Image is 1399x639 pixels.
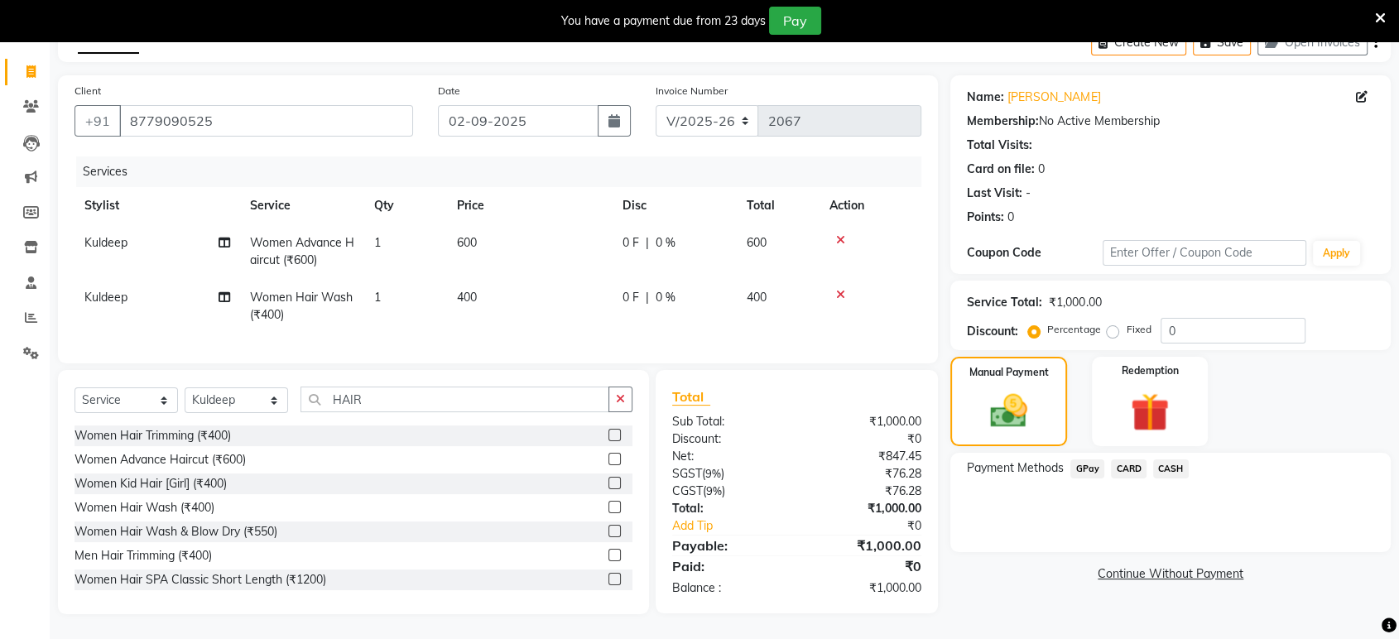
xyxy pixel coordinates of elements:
label: Manual Payment [969,365,1049,380]
div: - [1026,185,1031,202]
label: Client [75,84,101,98]
th: Service [240,187,364,224]
span: 9% [706,484,722,497]
span: SGST [672,466,702,481]
button: Save [1193,30,1251,55]
div: Discount: [967,323,1018,340]
div: Membership: [967,113,1039,130]
div: Card on file: [967,161,1035,178]
label: Fixed [1126,322,1151,337]
th: Disc [613,187,737,224]
div: No Active Membership [967,113,1374,130]
div: ₹1,000.00 [797,536,935,555]
th: Action [820,187,921,224]
div: Discount: [660,430,797,448]
span: 0 F [623,234,639,252]
div: Net: [660,448,797,465]
label: Date [438,84,460,98]
span: CASH [1153,459,1189,478]
span: Total [672,388,710,406]
span: 0 % [656,289,675,306]
div: ₹76.28 [797,483,935,500]
th: Stylist [75,187,240,224]
label: Percentage [1047,322,1100,337]
span: CGST [672,483,703,498]
span: 1 [374,235,381,250]
div: ₹1,000.00 [1049,294,1101,311]
div: ( ) [660,483,797,500]
button: Apply [1313,241,1360,266]
span: 600 [747,235,767,250]
div: Sub Total: [660,413,797,430]
img: _gift.svg [1118,388,1180,436]
label: Redemption [1121,363,1178,378]
div: Points: [967,209,1004,226]
div: Name: [967,89,1004,106]
input: Search or Scan [300,387,609,412]
th: Qty [364,187,447,224]
div: ( ) [660,465,797,483]
div: ₹1,000.00 [797,500,935,517]
div: Coupon Code [967,244,1103,262]
div: Women Kid Hair [Girl] (₹400) [75,475,227,492]
span: 0 F [623,289,639,306]
span: 600 [457,235,477,250]
div: ₹1,000.00 [797,579,935,597]
div: Total Visits: [967,137,1032,154]
span: | [646,289,649,306]
a: Continue Without Payment [954,565,1387,583]
span: CARD [1111,459,1147,478]
div: 0 [1038,161,1045,178]
span: 1 [374,290,381,305]
div: Women Advance Haircut (₹600) [75,451,246,468]
div: ₹76.28 [797,465,935,483]
span: 9% [705,467,721,480]
input: Search by Name/Mobile/Email/Code [119,105,413,137]
div: Last Visit: [967,185,1022,202]
button: +91 [75,105,121,137]
div: Services [76,156,934,187]
div: ₹0 [797,556,935,576]
span: GPay [1070,459,1104,478]
a: [PERSON_NAME] [1007,89,1100,106]
div: Total: [660,500,797,517]
span: Women Advance Haircut (₹600) [250,235,354,267]
input: Enter Offer / Coupon Code [1103,240,1306,266]
div: Balance : [660,579,797,597]
span: | [646,234,649,252]
div: Men Hair Trimming (₹400) [75,547,212,565]
span: Payment Methods [967,459,1064,477]
span: Kuldeep [84,235,127,250]
div: Women Hair Wash & Blow Dry (₹550) [75,523,277,541]
span: 0 % [656,234,675,252]
div: Paid: [660,556,797,576]
div: ₹847.45 [797,448,935,465]
div: Women Hair SPA Classic Short Length (₹1200) [75,571,326,589]
div: Service Total: [967,294,1042,311]
div: ₹0 [797,430,935,448]
button: Open Invoices [1257,30,1368,55]
span: 400 [457,290,477,305]
label: Invoice Number [656,84,728,98]
th: Price [447,187,613,224]
span: 400 [747,290,767,305]
div: Women Hair Wash (₹400) [75,499,214,516]
div: 0 [1007,209,1014,226]
button: Pay [769,7,821,35]
div: ₹0 [820,517,934,535]
div: Payable: [660,536,797,555]
div: ₹1,000.00 [797,413,935,430]
img: _cash.svg [978,390,1038,432]
a: Add Tip [660,517,820,535]
button: Create New [1091,30,1186,55]
div: You have a payment due from 23 days [561,12,766,30]
th: Total [737,187,820,224]
span: Women Hair Wash (₹400) [250,290,353,322]
div: Women Hair Trimming (₹400) [75,427,231,444]
span: Kuldeep [84,290,127,305]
